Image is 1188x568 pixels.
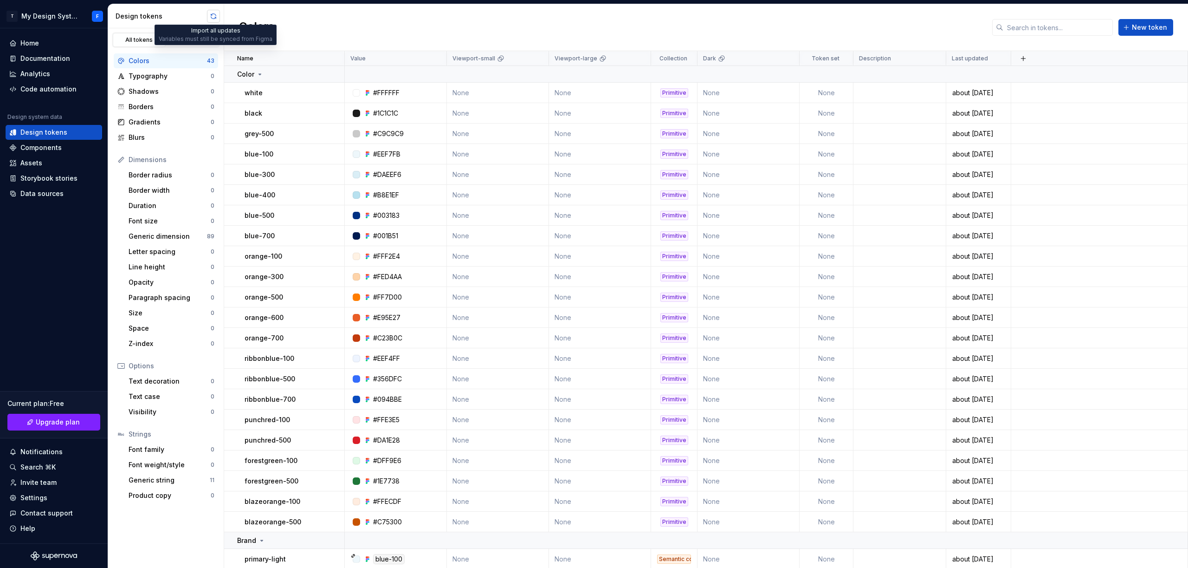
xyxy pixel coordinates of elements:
a: Gradients0 [114,115,218,130]
div: All tokens [116,36,162,44]
td: None [549,471,651,491]
div: #DA1E28 [373,436,400,445]
div: Components [20,143,62,152]
div: Primitive [660,374,688,384]
a: Size0 [125,306,218,320]
p: Value [350,55,366,62]
div: Colors [129,56,207,65]
div: about [DATE] [947,395,1010,404]
div: 0 [211,202,214,209]
div: #1C1C1C [373,109,398,118]
td: None [697,185,800,205]
div: about [DATE] [947,456,1010,465]
td: None [447,226,549,246]
td: None [697,430,800,450]
div: Primitive [660,456,688,465]
a: Paragraph spacing0 [125,290,218,305]
div: Border radius [129,170,211,180]
div: Variables must still be synced from Figma [159,35,272,43]
div: Generic string [129,476,210,485]
p: Token set [812,55,839,62]
input: Search in tokens... [1003,19,1113,36]
div: Product copy [129,491,211,500]
div: Search ⌘K [20,463,56,472]
div: Text decoration [129,377,211,386]
span: New token [1132,23,1167,32]
div: 0 [211,492,214,499]
td: None [800,389,853,410]
td: None [447,287,549,307]
p: Name [237,55,253,62]
a: Letter spacing0 [125,244,218,259]
div: Primitive [660,170,688,179]
div: #1E7738 [373,477,400,486]
div: Typography [129,72,211,81]
p: ribbonblue-100 [245,354,294,363]
div: Options [129,361,214,371]
td: None [447,246,549,267]
a: Visibility0 [125,405,218,419]
td: None [447,389,549,410]
td: None [697,144,800,164]
div: Line height [129,262,211,272]
div: Primitive [660,354,688,363]
td: None [549,246,651,267]
p: blue-500 [245,211,274,220]
div: Design tokens [20,128,67,137]
td: None [549,144,651,164]
td: None [549,410,651,430]
div: 0 [211,134,214,141]
div: Current plan : Free [7,399,100,408]
a: Space0 [125,321,218,336]
td: None [697,124,800,144]
div: 89 [207,233,214,240]
div: about [DATE] [947,415,1010,424]
a: Borders0 [114,99,218,114]
p: ribbonblue-700 [245,395,296,404]
div: Settings [20,493,47,503]
td: None [549,389,651,410]
p: white [245,88,263,98]
td: None [447,205,549,226]
a: Data sources [6,186,102,201]
div: Size [129,308,211,318]
td: None [697,267,800,287]
div: 0 [211,248,214,255]
td: None [800,450,853,471]
div: #FFE3E5 [373,415,400,424]
div: Primitive [660,293,688,302]
div: Space [129,324,211,333]
div: 0 [211,217,214,225]
button: New token [1118,19,1173,36]
div: 0 [211,446,214,453]
p: orange-700 [245,333,284,343]
a: Blurs0 [114,130,218,145]
p: punchred-100 [245,415,290,424]
div: Primitive [660,436,688,445]
td: None [800,164,853,185]
td: None [549,450,651,471]
td: None [549,430,651,450]
td: None [549,348,651,369]
div: about [DATE] [947,109,1010,118]
div: Primitive [660,272,688,281]
a: Border radius0 [125,168,218,183]
p: orange-600 [245,313,284,322]
td: None [447,430,549,450]
td: None [697,287,800,307]
td: None [697,307,800,328]
div: Data sources [20,189,64,198]
div: 0 [211,263,214,271]
div: 0 [211,171,214,179]
td: None [800,471,853,491]
div: Z-index [129,339,211,348]
div: Primitive [660,477,688,486]
div: Primitive [660,190,688,200]
td: None [549,307,651,328]
div: Opacity [129,278,211,287]
div: Home [20,39,39,48]
button: Notifications [6,444,102,459]
div: Borders [129,102,211,111]
td: None [697,450,800,471]
td: None [800,328,853,348]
